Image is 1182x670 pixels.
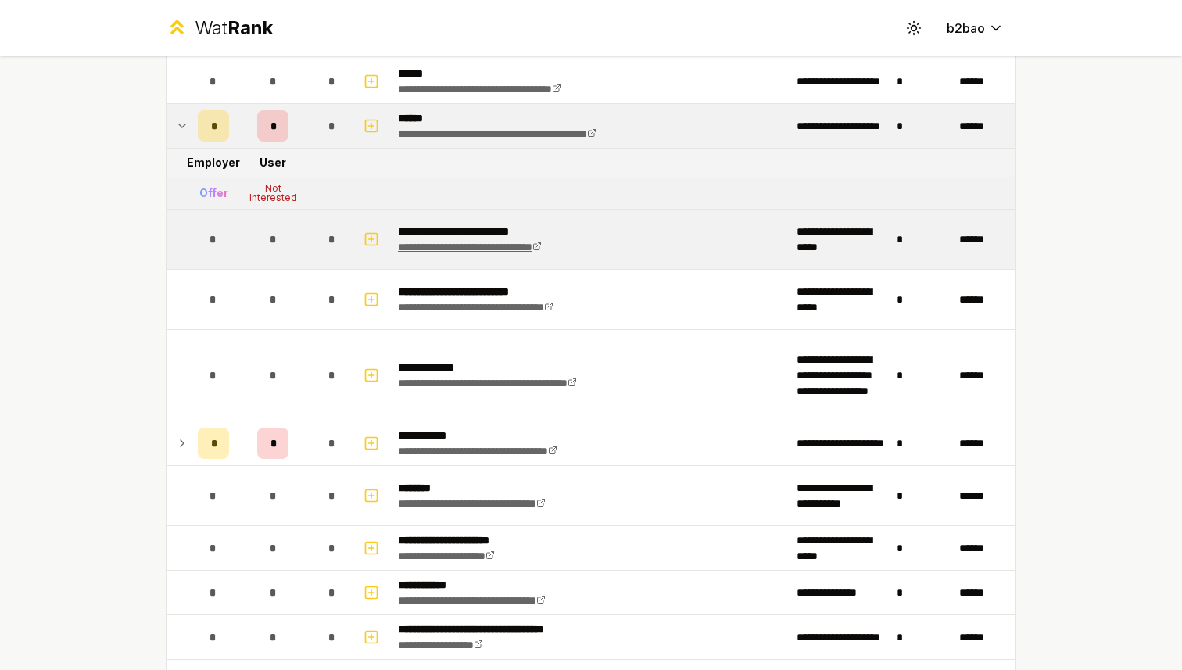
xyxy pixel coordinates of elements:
[192,149,235,177] td: Employer
[242,184,304,202] div: Not Interested
[947,19,985,38] span: b2bao
[199,185,228,201] div: Offer
[195,16,273,41] div: Wat
[235,149,310,177] td: User
[166,16,273,41] a: WatRank
[227,16,273,39] span: Rank
[934,14,1016,42] button: b2bao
